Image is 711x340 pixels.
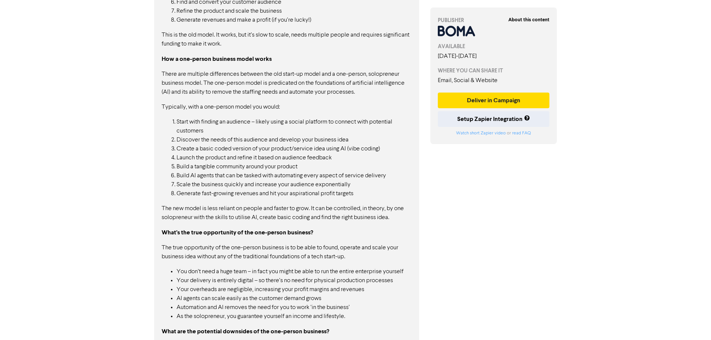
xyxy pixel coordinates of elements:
li: Launch the product and refine it based on audience feedback [177,153,412,162]
li: Your delivery is entirely digital – so there’s no need for physical production processes [177,276,412,285]
p: This is the old model. It works, but it’s slow to scale, needs multiple people and requires signi... [162,31,412,49]
button: Setup Zapier Integration [438,111,550,127]
div: [DATE] - [DATE] [438,52,550,61]
strong: How a one-person business model works [162,55,272,63]
div: AVAILABLE [438,43,550,50]
li: Generate fast-growing revenues and hit your aspirational profit targets [177,189,412,198]
div: Email, Social & Website [438,76,550,85]
li: Refine the product and scale the business [177,7,412,16]
li: Build AI agents that can be tasked with automating every aspect of service delivery [177,171,412,180]
div: or [438,130,550,137]
iframe: Chat Widget [674,304,711,340]
p: The new model is less reliant on people and faster to grow. It can be controlled, in theory, by o... [162,204,412,222]
button: Deliver in Campaign [438,93,550,108]
li: Create a basic coded version of your product/service idea using AI (vibe coding) [177,144,412,153]
strong: What’s the true opportunity of the one-person business? [162,229,313,236]
li: Discover the needs of this audience and develop your business idea [177,135,412,144]
li: Generate revenues and make a profit (if you’re lucky!) [177,16,412,25]
li: You don’t need a huge team – in fact you might be able to run the entire enterprise yourself [177,267,412,276]
a: Watch short Zapier video [456,131,506,135]
li: Build a tangible community around your product [177,162,412,171]
p: Typically, with a one-person model you would: [162,103,412,112]
div: WHERE YOU CAN SHARE IT [438,67,550,75]
li: As the solopreneur, you guarantee yourself an income and lifestyle. [177,312,412,321]
p: The true opportunity of the one-person business is to be able to found, operate and scale your bu... [162,243,412,261]
li: AI agents can scale easily as the customer demand grows [177,294,412,303]
p: There are multiple differences between the old start-up model and a one-person, solopreneur busin... [162,70,412,97]
strong: What are the potential downsides of the one-person business? [162,328,329,335]
li: Scale the business quickly and increase your audience exponentially [177,180,412,189]
div: PUBLISHER [438,16,550,24]
strong: About this content [508,17,549,23]
li: Your overheads are negligible, increasing your profit margins and revenues [177,285,412,294]
a: read FAQ [512,131,531,135]
li: Start with finding an audience – likely using a social platform to connect with potential customers [177,118,412,135]
li: Automation and AI removes the need for you to work ‘in the business’ [177,303,412,312]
